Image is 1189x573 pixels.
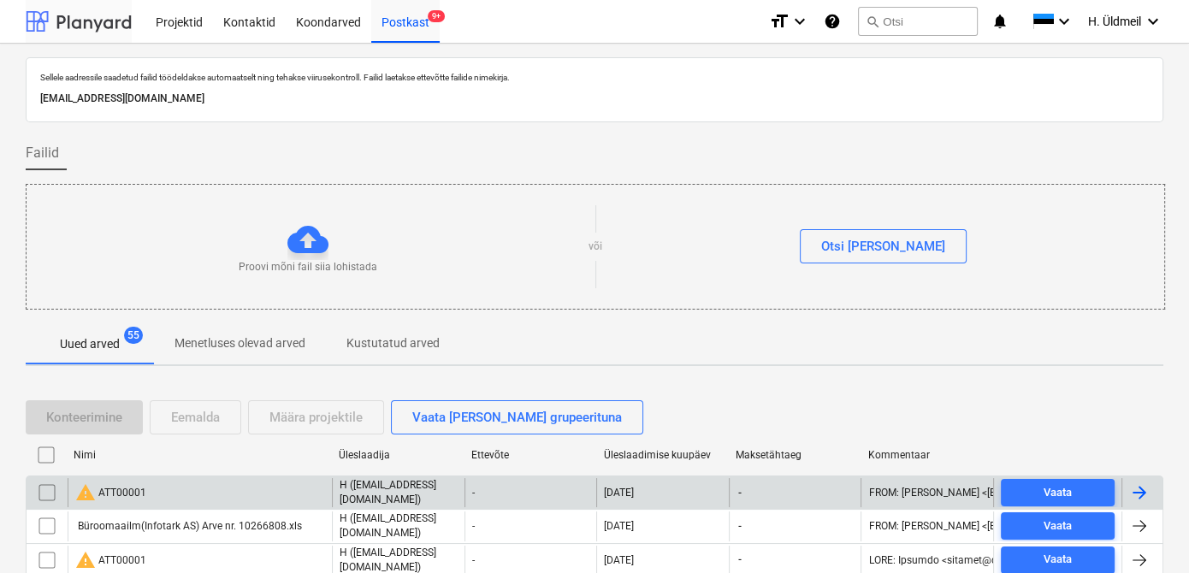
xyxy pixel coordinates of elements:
div: Vaata [1044,483,1072,503]
div: [DATE] [604,487,634,499]
p: [EMAIL_ADDRESS][DOMAIN_NAME] [40,90,1149,108]
div: [DATE] [604,554,634,566]
span: H. Üldmeil [1088,15,1141,28]
button: Vaata [1001,479,1115,506]
div: Otsi [PERSON_NAME] [821,235,945,257]
div: Nimi [74,449,325,461]
button: Otsi [PERSON_NAME] [800,229,967,263]
div: [DATE] [604,520,634,532]
span: warning [75,550,96,570]
div: Ettevõte [471,449,590,461]
span: 9+ [428,10,445,22]
div: Büroomaailm(Infotark AS) Arve nr. 10266808.xls [75,520,302,532]
div: - [464,478,597,507]
i: format_size [769,11,790,32]
div: ATT00001 [75,550,146,570]
p: või [589,239,602,254]
div: ATT00001 [75,482,146,503]
p: Proovi mõni fail siia lohistada [239,260,377,275]
p: H ([EMAIL_ADDRESS][DOMAIN_NAME]) [340,478,458,507]
i: keyboard_arrow_down [790,11,810,32]
div: Maksetähtaeg [736,449,855,461]
div: Üleslaadija [339,449,458,461]
i: Abikeskus [824,11,841,32]
div: Üleslaadimise kuupäev [603,449,722,461]
button: Vaata [1001,512,1115,540]
div: Proovi mõni fail siia lohistadavõiOtsi [PERSON_NAME] [26,184,1165,310]
span: warning [75,482,96,503]
div: Vaata [1044,517,1072,536]
span: 55 [124,327,143,344]
span: - [736,552,743,567]
span: - [736,486,743,500]
p: Menetluses olevad arved [175,334,305,352]
span: search [866,15,879,28]
button: Vaata [PERSON_NAME] grupeerituna [391,400,643,434]
span: - [736,519,743,534]
i: notifications [991,11,1009,32]
p: H ([EMAIL_ADDRESS][DOMAIN_NAME]) [340,511,458,541]
div: - [464,511,597,541]
p: Sellele aadressile saadetud failid töödeldakse automaatselt ning tehakse viirusekontroll. Failid ... [40,72,1149,83]
p: Uued arved [60,335,120,353]
span: Failid [26,143,59,163]
div: Vaata [PERSON_NAME] grupeerituna [412,406,622,428]
div: Kommentaar [868,449,987,461]
p: Kustutatud arved [346,334,440,352]
button: Otsi [858,7,978,36]
i: keyboard_arrow_down [1054,11,1074,32]
i: keyboard_arrow_down [1143,11,1163,32]
div: Vaata [1044,550,1072,570]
